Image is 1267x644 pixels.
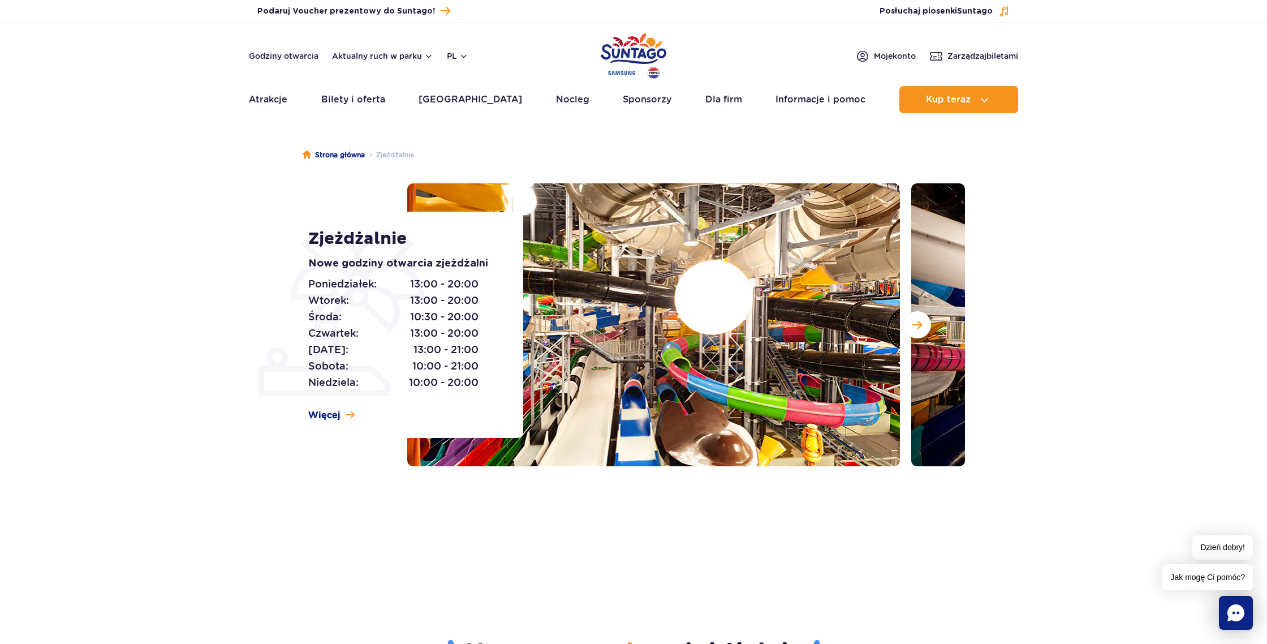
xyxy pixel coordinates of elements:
[308,409,355,422] a: Więcej
[880,6,1010,17] button: Posłuchaj piosenkiSuntago
[556,86,589,113] a: Nocleg
[1162,564,1253,590] span: Jak mogę Ci pomóc?
[308,276,377,292] span: Poniedziałek:
[410,325,479,341] span: 13:00 - 20:00
[249,50,318,62] a: Godziny otwarcia
[410,276,479,292] span: 13:00 - 20:00
[365,149,414,161] li: Zjeżdżalnie
[308,325,359,341] span: Czwartek:
[1219,596,1253,630] div: Chat
[880,6,993,17] span: Posłuchaj piosenki
[257,6,435,17] span: Podaruj Voucher prezentowy do Suntago!
[856,49,916,63] a: Mojekonto
[904,311,931,338] button: Następny slajd
[926,95,971,105] span: Kup teraz
[308,342,348,358] span: [DATE]:
[308,309,342,325] span: Środa:
[303,149,365,161] a: Strona główna
[623,86,671,113] a: Sponsorzy
[410,309,479,325] span: 10:30 - 20:00
[410,293,479,308] span: 13:00 - 20:00
[308,293,349,308] span: Wtorek:
[447,50,468,62] button: pl
[409,375,479,390] span: 10:00 - 20:00
[308,229,498,249] h1: Zjeżdżalnie
[412,358,479,374] span: 10:00 - 21:00
[332,51,433,61] button: Aktualny ruch w parku
[1192,535,1253,560] span: Dzień dobry!
[899,86,1018,113] button: Kup teraz
[308,256,498,272] p: Nowe godziny otwarcia zjeżdżalni
[308,409,341,422] span: Więcej
[705,86,742,113] a: Dla firm
[249,86,287,113] a: Atrakcje
[929,49,1018,63] a: Zarządzajbiletami
[308,375,359,390] span: Niedziela:
[321,86,385,113] a: Bilety i oferta
[874,50,916,62] span: Moje konto
[308,358,348,374] span: Sobota:
[775,86,865,113] a: Informacje i pomoc
[947,50,1018,62] span: Zarządzaj biletami
[957,7,993,15] span: Suntago
[413,342,479,358] span: 13:00 - 21:00
[419,86,522,113] a: [GEOGRAPHIC_DATA]
[257,3,450,19] a: Podaruj Voucher prezentowy do Suntago!
[601,28,666,80] a: Park of Poland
